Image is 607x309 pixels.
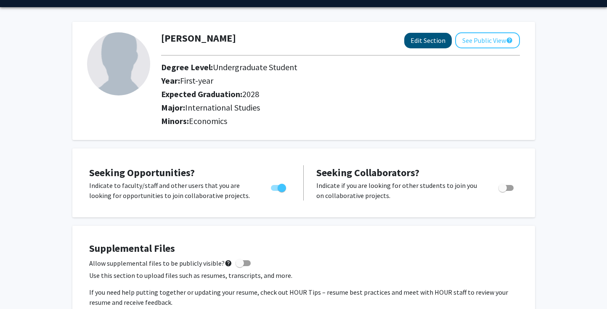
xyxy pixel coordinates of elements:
[268,180,291,193] div: Toggle
[89,270,518,280] p: Use this section to upload files such as resumes, transcripts, and more.
[185,102,260,113] span: International Studies
[316,166,419,179] span: Seeking Collaborators?
[316,180,482,201] p: Indicate if you are looking for other students to join you on collaborative projects.
[404,33,452,48] button: Edit Section
[495,180,518,193] div: Toggle
[225,258,232,268] mat-icon: help
[89,243,518,255] h4: Supplemental Files
[89,258,232,268] span: Allow supplemental files to be publicly visible?
[161,32,236,45] h1: [PERSON_NAME]
[213,62,297,72] span: Undergraduate Student
[455,32,520,48] button: See Public View
[161,76,473,86] h2: Year:
[161,116,520,126] h2: Minors:
[506,35,513,45] mat-icon: help
[161,89,473,99] h2: Expected Graduation:
[89,287,518,307] p: If you need help putting together or updating your resume, check out HOUR Tips – resume best prac...
[161,103,520,113] h2: Major:
[189,116,227,126] span: Economics
[89,166,195,179] span: Seeking Opportunities?
[6,271,36,303] iframe: Chat
[87,32,150,95] img: Profile Picture
[161,62,473,72] h2: Degree Level:
[180,75,213,86] span: First-year
[242,89,259,99] span: 2028
[89,180,255,201] p: Indicate to faculty/staff and other users that you are looking for opportunities to join collabor...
